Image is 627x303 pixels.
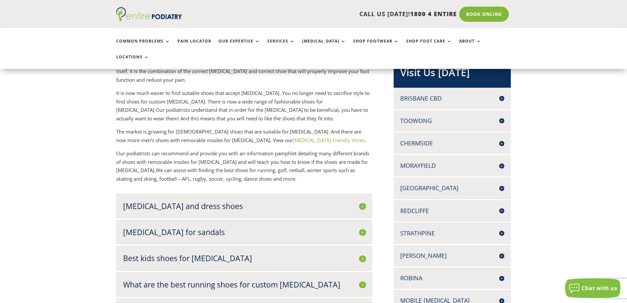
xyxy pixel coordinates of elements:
p: It is now much easier to find suitable shoes that accept [MEDICAL_DATA]. You no longer need to sa... [116,89,372,128]
h4: Toowong [400,117,504,125]
a: Locations [116,55,149,69]
h2: Visit Us [DATE] [400,66,504,83]
h4: Morayfield [400,162,504,170]
h4: Brisbane CBD [400,94,504,103]
h2: [MEDICAL_DATA] for sandals [123,227,365,237]
h2: Best kids shoes for [MEDICAL_DATA] [123,253,365,263]
p: The market is growing for [DEMOGRAPHIC_DATA] shoes that are suitable for [MEDICAL_DATA]. And ther... [116,128,372,149]
a: Entire Podiatry [116,16,182,22]
h4: [PERSON_NAME] [400,252,504,260]
span: We can assist with finding the best shoes for running, golf, netball, winter sports such as skati... [116,167,355,182]
p: CALL US [DATE]! [207,10,457,18]
a: About [459,39,481,53]
a: Services [267,39,295,53]
a: Shop Foot Care [406,39,452,53]
p: Our podiatrists can recommend and provide you with an information pamphlet detailing many differe... [116,149,372,183]
h4: Redcliffe [400,207,504,215]
span: 1800 4 ENTIRE [410,10,457,18]
h2: [MEDICAL_DATA] and dress shoes [123,201,365,211]
a: Our Expertise [219,39,260,53]
h4: Robina [400,274,504,282]
a: Book Online [459,7,509,22]
button: Chat with us [565,278,620,298]
a: [MEDICAL_DATA] [302,39,346,53]
a: Pain Locator [177,39,211,53]
a: Shop Footwear [353,39,399,53]
h4: Strathpine [400,229,504,237]
a: [MEDICAL_DATA]-friendly shoes [293,137,365,143]
h4: [GEOGRAPHIC_DATA] [400,184,504,192]
p: Finding the right shoe that works well with your [MEDICAL_DATA] is just as important as the [MEDI... [116,59,372,89]
span: Chat with us [582,285,617,292]
img: logo (1) [116,7,182,21]
a: Common Problems [116,39,170,53]
h2: What are the best running shoes for custom [MEDICAL_DATA] [123,279,365,290]
a: . [154,106,156,113]
h4: Chermside [400,139,504,147]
